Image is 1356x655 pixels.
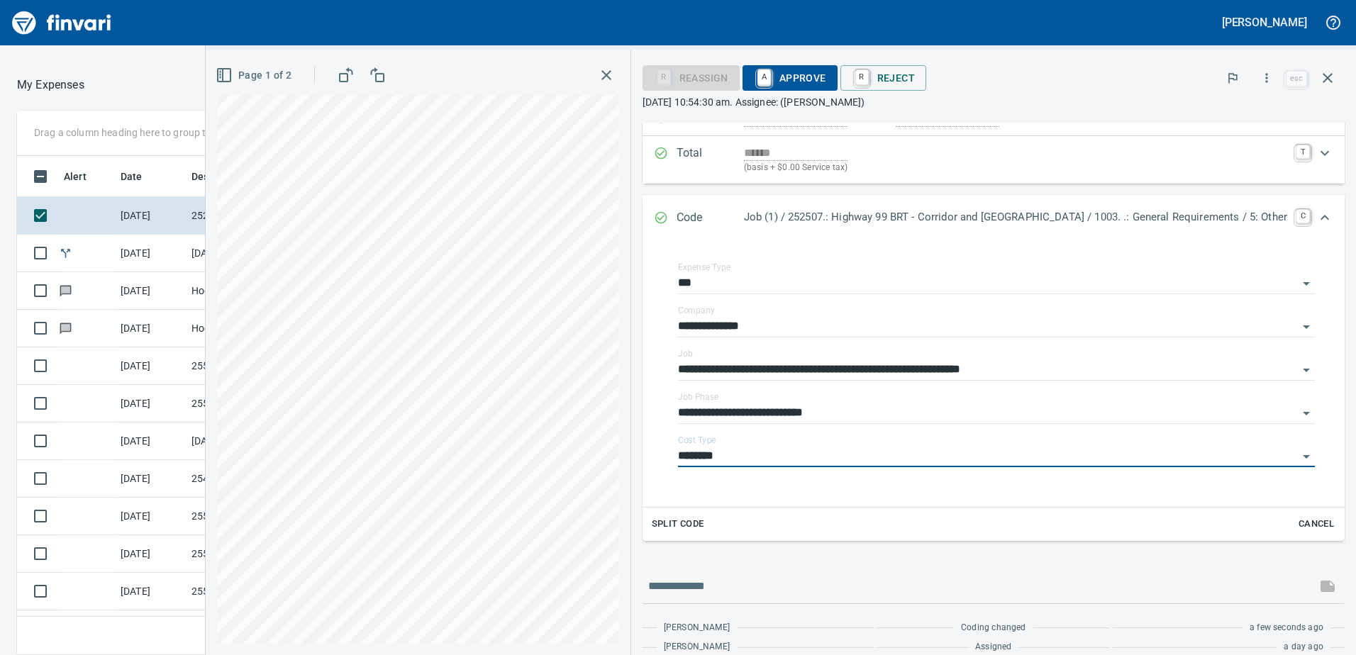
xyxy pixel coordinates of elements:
span: Has messages [58,286,73,295]
span: Description [191,168,263,185]
button: [PERSON_NAME] [1218,11,1311,33]
span: Close invoice [1282,61,1345,95]
span: Approve [754,66,826,90]
button: Open [1296,274,1316,293]
span: This records your message into the invoice and notifies anyone mentioned [1311,569,1345,603]
td: [DATE] [115,610,186,648]
a: C [1296,209,1310,223]
td: Hood River Supply Hood River OR [186,310,313,347]
span: a day ago [1284,640,1323,654]
div: Expand [643,242,1345,541]
button: RReject [840,65,926,91]
td: [DATE] [115,310,186,347]
button: AApprove [743,65,838,91]
td: 252504 [186,610,313,648]
td: [DATE] [115,460,186,498]
td: 255517.7057 [186,385,313,422]
td: 255517 [186,498,313,535]
label: Job [678,349,693,358]
span: Date [121,168,143,185]
nav: breadcrumb [17,77,84,94]
span: Alert [64,168,105,185]
td: [DATE] [115,573,186,610]
p: Job (1) / 252507.: Highway 99 BRT - Corridor and [GEOGRAPHIC_DATA] / 1003. .: General Requirement... [744,209,1287,225]
a: esc [1286,71,1307,86]
button: Cancel [1294,513,1339,535]
button: Page 1 of 2 [213,62,297,89]
div: Reassign [643,71,740,83]
span: Assigned [975,640,1011,654]
td: [DATE] [115,422,186,460]
td: [DATE] [115,197,186,235]
td: [DATE] Invoice 174275 from TLC Towing (1-10250) [186,235,313,272]
button: More [1251,62,1282,94]
span: Split Code [652,516,704,532]
span: Cancel [1297,516,1335,532]
button: Split Code [648,513,708,535]
button: Open [1296,447,1316,466]
span: a few seconds ago [1250,621,1323,635]
td: [DATE] [115,235,186,272]
td: [DATE] [115,272,186,310]
span: Description [191,168,245,185]
button: Flag [1217,62,1248,94]
td: 254010 [186,460,313,498]
span: [PERSON_NAME] [664,621,730,635]
td: 252507 [186,197,313,235]
div: Expand [643,136,1345,184]
p: (basis + $0.00 Service tax) [744,161,1287,175]
h5: [PERSON_NAME] [1222,15,1307,30]
button: Open [1296,403,1316,423]
p: Total [677,145,744,175]
span: Split transaction [58,248,73,257]
p: [DATE] 10:54:30 am. Assignee: ([PERSON_NAME]) [643,95,1345,109]
button: Open [1296,317,1316,337]
span: Page 1 of 2 [218,67,291,84]
td: 255517 [186,535,313,573]
a: T [1296,145,1310,159]
td: Hood River Supply Hood River OR [186,272,313,310]
td: [DATE] Invoice 2141430-0001 from Excavator Rental Services LLC (1-10359) [186,422,313,460]
span: Has messages [58,323,73,332]
span: [PERSON_NAME] [664,640,730,654]
div: Expand [643,195,1345,242]
a: A [757,69,771,85]
td: [DATE] [115,385,186,422]
p: My Expenses [17,77,84,94]
label: Cost Type [678,436,716,444]
p: Code [677,209,744,228]
img: Finvari [9,6,115,40]
td: 255517 [186,347,313,385]
p: Drag a column heading here to group the table [34,125,242,140]
td: [DATE] [115,347,186,385]
label: Company [678,306,715,315]
td: [DATE] [115,535,186,573]
td: 255517 [186,573,313,610]
span: Coding changed [961,621,1026,635]
button: Open [1296,360,1316,380]
span: Alert [64,168,87,185]
a: R [855,69,869,85]
span: Date [121,168,161,185]
span: Reject [852,66,915,90]
label: Expense Type [678,263,730,271]
label: Job Phase [678,393,718,401]
td: [DATE] [115,498,186,535]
